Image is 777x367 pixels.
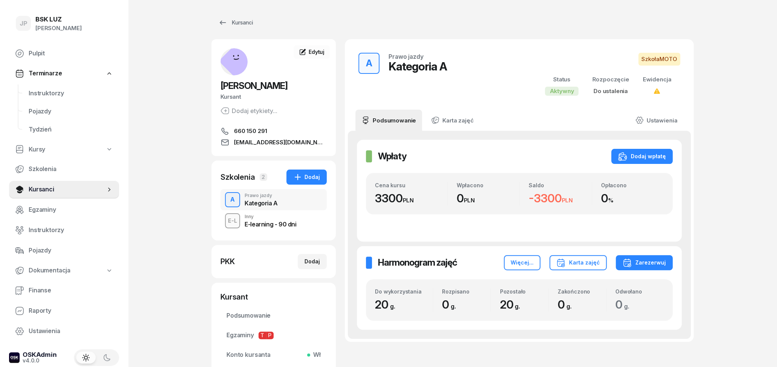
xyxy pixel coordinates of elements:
[220,138,327,147] a: [EMAIL_ADDRESS][DOMAIN_NAME]
[9,281,119,300] a: Finanse
[402,197,414,204] small: PLN
[549,255,607,270] button: Karta zajęć
[9,262,119,279] a: Dokumentacja
[592,75,629,84] div: Rozpoczęcie
[529,182,592,188] div: Saldo
[558,298,575,311] span: 0
[9,180,119,199] a: Kursanci
[9,44,119,63] a: Pulpit
[245,221,296,227] div: E-learning - 90 dni
[515,303,520,310] small: g.
[463,197,475,204] small: PLN
[293,173,320,182] div: Dodaj
[566,303,571,310] small: g.
[363,56,375,71] div: A
[504,255,540,270] button: Więcej...
[355,110,422,131] a: Podsumowanie
[35,16,82,23] div: BSK LUZ
[615,288,664,295] div: Odwołano
[616,255,673,270] button: Zarezerwuj
[29,69,62,78] span: Terminarze
[529,191,592,205] div: -3300
[638,53,680,66] button: SzkołaMOTO
[608,197,613,204] small: %
[220,127,327,136] a: 660 150 291
[442,298,460,311] span: 0
[29,145,45,154] span: Kursy
[245,193,278,198] div: Prawo jazdy
[29,89,113,98] span: Instruktorzy
[9,221,119,239] a: Instruktorzy
[642,75,671,84] div: Ewidencja
[245,214,296,219] div: Inny
[220,292,327,302] div: Kursant
[309,49,324,55] span: Edytuj
[29,205,113,215] span: Egzaminy
[390,303,395,310] small: g.
[29,49,113,58] span: Pulpit
[245,200,278,206] div: Kategoria A
[226,330,321,340] span: Egzaminy
[511,258,534,267] div: Więcej...
[220,210,327,231] button: E-LInnyE-learning - 90 dni
[220,189,327,210] button: APrawo jazdyKategoria A
[611,149,673,164] button: Dodaj wpłatę
[9,352,20,363] img: logo-xs-dark@2x.png
[29,164,113,174] span: Szkolenia
[220,307,327,325] a: Podsumowanie
[298,254,327,269] button: Dodaj
[358,53,379,74] button: A
[593,87,628,95] span: Do ustalenia
[227,193,238,206] div: A
[29,326,113,336] span: Ustawienia
[35,23,82,33] div: [PERSON_NAME]
[500,298,523,311] span: 20
[23,352,57,358] div: OSKAdmin
[225,213,240,228] button: E-L
[220,80,288,91] span: [PERSON_NAME]
[9,65,119,82] a: Terminarze
[9,141,119,158] a: Kursy
[211,15,260,30] a: Kursanci
[558,288,606,295] div: Zakończono
[9,160,119,178] a: Szkolenia
[234,138,327,147] span: [EMAIL_ADDRESS][DOMAIN_NAME]
[556,258,600,267] div: Karta zajęć
[234,127,267,136] span: 660 150 291
[258,332,266,339] span: T
[23,84,119,102] a: Instruktorzy
[260,173,267,181] span: 2
[220,172,255,182] div: Szkolenia
[378,257,457,269] h2: Harmonogram zajęć
[23,121,119,139] a: Tydzień
[601,182,664,188] div: Opłacono
[266,332,274,339] span: P
[29,185,106,194] span: Kursanci
[451,303,456,310] small: g.
[9,201,119,219] a: Egzaminy
[425,110,479,131] a: Karta zajęć
[29,225,113,235] span: Instruktorzy
[29,107,113,116] span: Pojazdy
[220,326,327,344] a: EgzaminyTP
[9,302,119,320] a: Raporty
[624,303,629,310] small: g.
[226,311,321,321] span: Podsumowanie
[629,110,683,131] a: Ustawienia
[375,191,447,205] div: 3300
[29,306,113,316] span: Raporty
[457,191,520,205] div: 0
[294,45,330,59] a: Edytuj
[457,182,520,188] div: Wpłacono
[545,87,578,96] div: Aktywny
[20,20,28,27] span: JP
[218,18,253,27] div: Kursanci
[220,106,277,115] button: Dodaj etykiety...
[220,92,327,102] div: Kursant
[601,191,664,205] div: 0
[623,258,666,267] div: Zarezerwuj
[286,170,327,185] button: Dodaj
[29,246,113,255] span: Pojazdy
